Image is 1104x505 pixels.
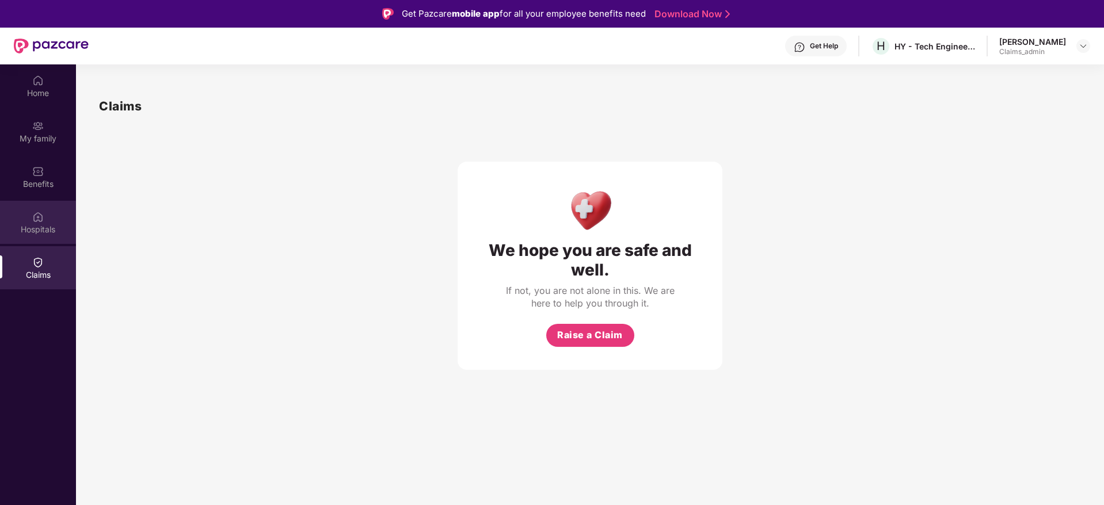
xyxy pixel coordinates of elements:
[452,8,500,19] strong: mobile app
[654,8,726,20] a: Download Now
[1079,41,1088,51] img: svg+xml;base64,PHN2ZyBpZD0iRHJvcGRvd24tMzJ4MzIiIHhtbG5zPSJodHRwOi8vd3d3LnczLm9yZy8yMDAwL3N2ZyIgd2...
[810,41,838,51] div: Get Help
[382,8,394,20] img: Logo
[794,41,805,53] img: svg+xml;base64,PHN2ZyBpZD0iSGVscC0zMngzMiIgeG1sbnM9Imh0dHA6Ly93d3cudzMub3JnLzIwMDAvc3ZnIiB3aWR0aD...
[999,47,1066,56] div: Claims_admin
[402,7,646,21] div: Get Pazcare for all your employee benefits need
[877,39,885,53] span: H
[999,36,1066,47] div: [PERSON_NAME]
[725,8,730,20] img: Stroke
[14,39,89,53] img: New Pazcare Logo
[894,41,975,52] div: HY - Tech Engineers Limited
